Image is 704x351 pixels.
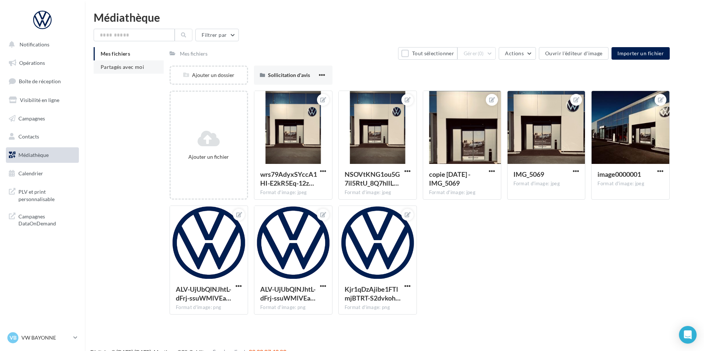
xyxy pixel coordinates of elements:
[10,334,17,341] span: VB
[94,12,695,23] div: Médiathèque
[4,208,80,230] a: Campagnes DataOnDemand
[18,170,43,176] span: Calendrier
[21,334,70,341] p: VW BAYONNE
[4,55,80,71] a: Opérations
[180,50,208,57] div: Mes fichiers
[478,50,484,56] span: (0)
[398,47,457,60] button: Tout sélectionner
[539,47,609,60] button: Ouvrir l'éditeur d'image
[6,331,79,345] a: VB VW BAYONNE
[679,326,697,344] div: Open Intercom Messenger
[195,29,239,41] button: Filtrer par
[4,129,80,144] a: Contacts
[260,285,316,302] span: ALV-UjUbQlNJhtL-dFrj-ssuWMlVEawcZmMTHXqtxiXpW8RNfNgV42pK
[4,184,80,206] a: PLV et print personnalisable
[268,72,310,78] span: Sollicitation d'avis
[513,170,544,178] span: IMG_5069
[18,152,49,158] span: Médiathèque
[260,189,326,196] div: Format d'image: jpeg
[101,50,130,57] span: Mes fichiers
[18,133,39,140] span: Contacts
[345,285,401,302] span: Kjr1qDzAjibe1FTlmjBTRT-S2dvkoh23SJ7YomQZIxfNI2qiu11HVyoU-fo12GvQPaGaEgwZSn6oiVLUuQ=s0
[499,47,536,60] button: Actions
[4,37,77,52] button: Notifications
[345,304,411,311] div: Format d'image: png
[260,304,326,311] div: Format d'image: png
[4,73,80,89] a: Boîte de réception
[18,187,76,203] span: PLV et print personnalisable
[19,60,45,66] span: Opérations
[101,64,144,70] span: Partagés avec moi
[513,180,579,187] div: Format d'image: jpeg
[617,50,664,56] span: Importer un fichier
[18,211,76,227] span: Campagnes DataOnDemand
[4,147,80,163] a: Médiathèque
[176,304,242,311] div: Format d'image: png
[4,92,80,108] a: Visibilité en ligne
[597,180,663,187] div: Format d'image: jpeg
[457,47,496,60] button: Gérer(0)
[4,111,80,126] a: Campagnes
[597,170,641,178] span: image0000001
[174,153,244,161] div: Ajouter un fichier
[4,166,80,181] a: Calendrier
[176,285,231,302] span: ALV-UjUbQlNJhtL-dFrj-ssuWMlVEawcZmMTHXqtxiXpW8RNfNgV42pK
[260,170,317,187] span: wrs79AdyxSYccA1HI-E2kR5Eq-12zhS4dF2CIJa1XRjWBwRanO3bewyttbVlPrietT3Fp43CasGtPbSuZA=s0
[429,170,470,187] span: copie 11-07-2025 - IMG_5069
[20,97,59,103] span: Visibilité en ligne
[429,189,495,196] div: Format d'image: jpeg
[20,41,49,48] span: Notifications
[505,50,523,56] span: Actions
[611,47,670,60] button: Importer un fichier
[345,189,411,196] div: Format d'image: jpeg
[171,71,247,79] div: Ajouter un dossier
[19,78,61,84] span: Boîte de réception
[345,170,400,187] span: NSOVtKNG1ou5G7il5RtU_8Q7hlILd-Q0gjIjOTBw6VV1jKfk4nBiuagg18VSyV7jugWzMCVpqvVaNc_2Vg=s0
[18,115,45,121] span: Campagnes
